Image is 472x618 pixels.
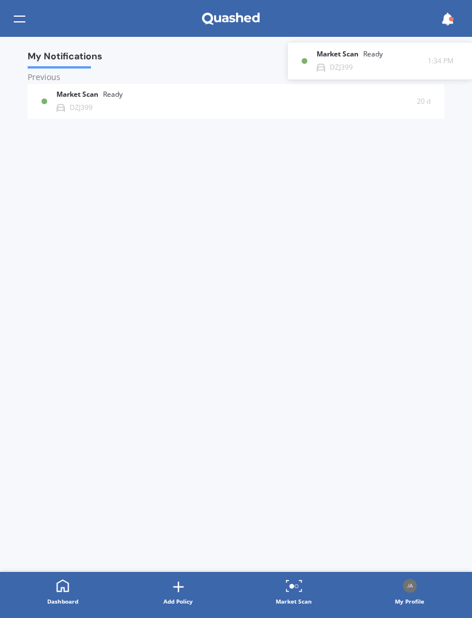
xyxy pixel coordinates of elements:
div: Add Policy [163,596,193,607]
b: Market Scan [317,50,363,58]
div: DZJ399 [330,63,353,71]
div: Market Scan [276,596,312,607]
div: DZJ399 [70,104,93,112]
a: Add Policy [120,572,236,613]
a: ProfileMy Profile [352,572,467,613]
a: Market Scan [236,572,352,613]
div: Ready [103,90,123,98]
div: My Profile [395,596,424,607]
div: Dashboard [47,596,78,607]
img: Profile [403,579,417,593]
span: 1:34 PM [428,55,454,67]
span: 20 d [417,96,431,107]
div: Ready [363,50,383,58]
b: Market Scan [56,90,103,98]
a: Dashboard [5,572,120,613]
